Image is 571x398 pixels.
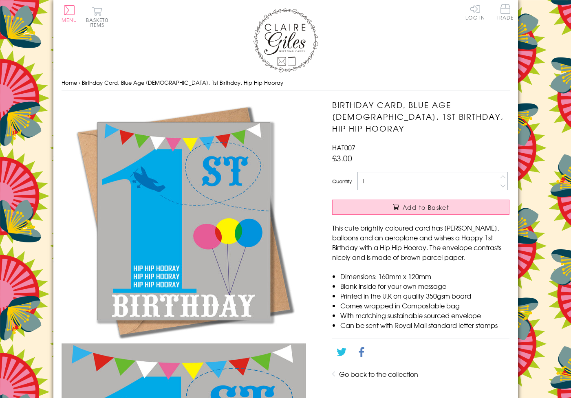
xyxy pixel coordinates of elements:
h1: Birthday Card, Blue Age [DEMOGRAPHIC_DATA], 1st Birthday, Hip Hip Hooray [332,99,509,134]
li: Dimensions: 160mm x 120mm [340,271,509,281]
li: Blank inside for your own message [340,281,509,291]
span: HAT007 [332,143,355,152]
a: Go back to the collection [339,369,418,379]
button: Basket0 items [86,7,108,27]
a: Log In [465,4,485,20]
span: Trade [497,4,514,20]
button: Add to Basket [332,200,509,215]
nav: breadcrumbs [62,75,510,91]
span: Menu [62,16,77,24]
label: Quantity [332,178,352,185]
a: Trade [497,4,514,22]
span: Birthday Card, Blue Age [DEMOGRAPHIC_DATA], 1st Birthday, Hip Hip Hooray [82,79,283,86]
p: This cute brightly coloured card has [PERSON_NAME], balloons and an aeroplane and wishes a Happy ... [332,223,509,262]
li: With matching sustainable sourced envelope [340,310,509,320]
span: Add to Basket [403,203,449,211]
a: Home [62,79,77,86]
span: 0 items [90,16,108,29]
img: Birthday Card, Blue Age 1, 1st Birthday, Hip Hip Hooray [62,99,306,343]
li: Can be sent with Royal Mail standard letter stamps [340,320,509,330]
img: Claire Giles Greetings Cards [253,8,318,73]
button: Menu [62,5,77,22]
span: £3.00 [332,152,352,164]
span: › [79,79,80,86]
li: Comes wrapped in Compostable bag [340,301,509,310]
li: Printed in the U.K on quality 350gsm board [340,291,509,301]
